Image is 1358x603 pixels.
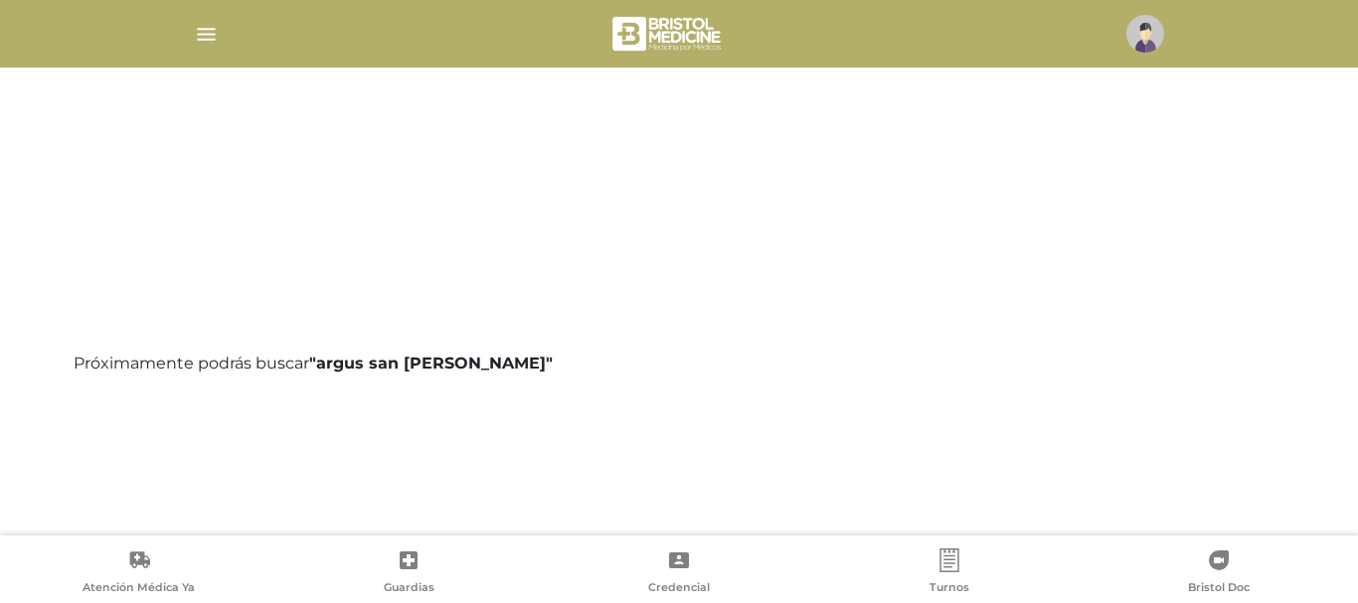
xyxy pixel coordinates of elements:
[930,580,969,598] span: Turnos
[609,10,728,58] img: bristol-medicine-blanco.png
[648,580,710,598] span: Credencial
[1188,580,1250,598] span: Bristol Doc
[1084,548,1354,599] a: Bristol Doc
[384,580,434,598] span: Guardias
[1126,15,1164,53] img: profile-placeholder.svg
[194,22,219,47] img: Cober_menu-lines-white.svg
[4,548,274,599] a: Atención Médica Ya
[83,580,195,598] span: Atención Médica Ya
[544,548,814,599] a: Credencial
[309,354,553,373] strong: "argus san [PERSON_NAME]"
[274,548,545,599] a: Guardias
[194,230,783,282] h3: Búsqueda Global
[814,548,1085,599] a: Turnos
[59,354,1299,373] div: Próximamente podrás buscar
